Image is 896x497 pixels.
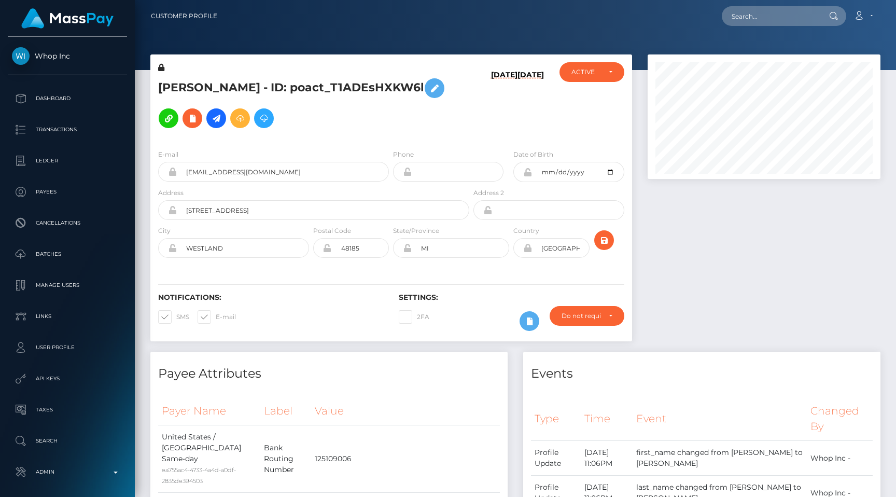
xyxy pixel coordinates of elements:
p: Search [12,433,123,449]
button: ACTIVE [559,62,624,82]
img: MassPay Logo [21,8,114,29]
p: API Keys [12,371,123,386]
th: Time [581,397,633,441]
a: Admin [8,459,127,485]
a: Search [8,428,127,454]
p: Links [12,309,123,324]
h6: [DATE] [517,71,544,137]
label: Phone [393,150,414,159]
h4: Payee Attributes [158,365,500,383]
h6: [DATE] [491,71,517,137]
h6: Settings: [399,293,624,302]
a: User Profile [8,335,127,361]
label: Date of Birth [513,150,553,159]
label: Postal Code [313,226,351,236]
a: Payees [8,179,127,205]
label: 2FA [399,310,429,324]
a: Dashboard [8,86,127,112]
a: API Keys [8,366,127,392]
td: Profile Update [531,441,581,476]
label: Country [513,226,539,236]
td: [DATE] 11:06PM [581,441,633,476]
td: Whop Inc - [807,441,873,476]
small: ea755ac4-4733-4a4d-a0df-2835de394503 [162,466,236,485]
p: Ledger [12,153,123,169]
th: Label [260,397,311,425]
div: ACTIVE [571,68,600,76]
a: Ledger [8,148,127,174]
th: Event [633,397,807,441]
label: State/Province [393,226,439,236]
input: Search... [722,6,819,26]
label: City [158,226,171,236]
div: Do not require [562,312,600,320]
p: Payees [12,184,123,200]
a: Batches [8,241,127,267]
h5: [PERSON_NAME] - ID: poact_T1ADEsHXKW6l [158,73,464,133]
label: E-mail [158,150,178,159]
th: Payer Name [158,397,260,425]
th: Changed By [807,397,873,441]
h4: Events [531,365,873,383]
p: Cancellations [12,215,123,231]
td: 125109006 [311,425,500,493]
th: Type [531,397,581,441]
td: United States / [GEOGRAPHIC_DATA] Same-day [158,425,260,493]
td: first_name changed from [PERSON_NAME] to [PERSON_NAME] [633,441,807,476]
label: Address 2 [473,188,504,198]
p: Batches [12,246,123,262]
h6: Notifications: [158,293,383,302]
img: Whop Inc [12,47,30,65]
td: Bank Routing Number [260,425,311,493]
p: User Profile [12,340,123,355]
a: Taxes [8,397,127,423]
th: Value [311,397,500,425]
a: Links [8,303,127,329]
label: SMS [158,310,189,324]
a: Customer Profile [151,5,217,27]
p: Taxes [12,402,123,418]
label: E-mail [198,310,236,324]
label: Address [158,188,184,198]
p: Transactions [12,122,123,137]
button: Do not require [550,306,624,326]
span: Whop Inc [8,51,127,61]
a: Cancellations [8,210,127,236]
a: Manage Users [8,272,127,298]
a: Transactions [8,117,127,143]
p: Admin [12,464,123,480]
p: Manage Users [12,278,123,293]
a: Initiate Payout [206,108,226,128]
p: Dashboard [12,91,123,106]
